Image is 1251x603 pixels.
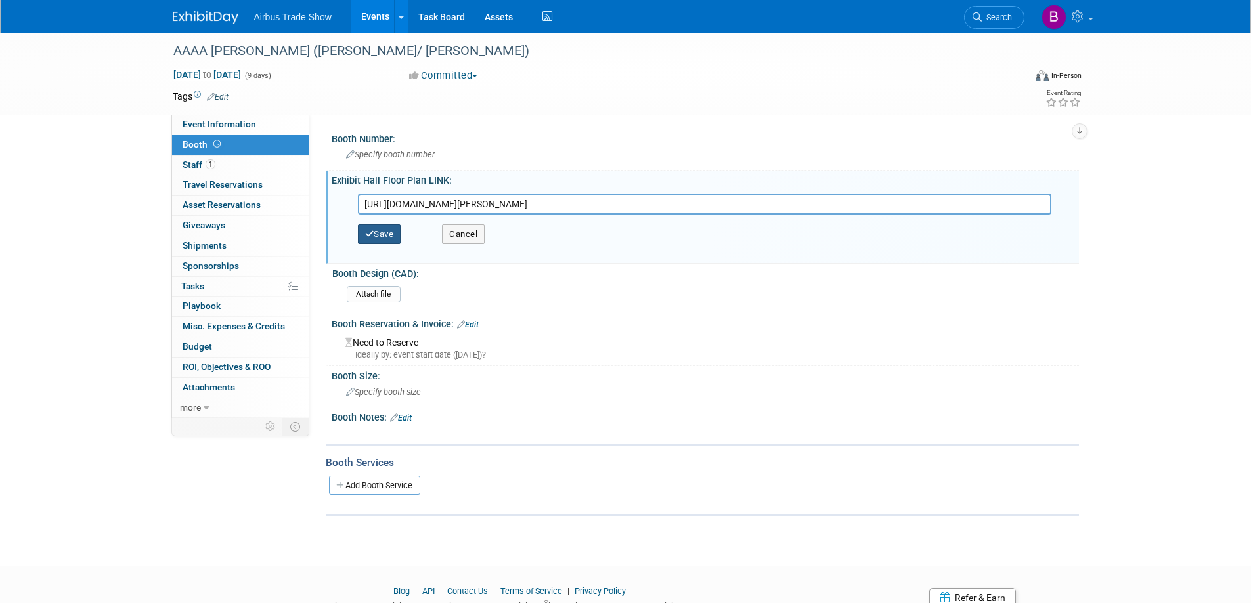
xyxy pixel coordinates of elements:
[442,224,485,244] button: Cancel
[500,586,562,596] a: Terms of Service
[207,93,229,102] a: Edit
[332,366,1079,383] div: Booth Size:
[244,72,271,80] span: (9 days)
[332,407,1079,425] div: Booth Notes:
[575,586,626,596] a: Privacy Policy
[183,301,221,311] span: Playbook
[172,196,309,215] a: Asset Reservations
[1051,71,1082,81] div: In-Person
[201,70,213,80] span: to
[183,179,263,190] span: Travel Reservations
[180,402,201,413] span: more
[422,586,435,596] a: API
[172,378,309,398] a: Attachments
[345,349,1069,361] div: Ideally by: event start date ([DATE])?
[437,586,445,596] span: |
[172,175,309,195] a: Travel Reservations
[947,68,1082,88] div: Event Format
[172,277,309,297] a: Tasks
[173,90,229,103] td: Tags
[183,159,215,170] span: Staff
[329,476,420,495] a: Add Booth Service
[405,69,483,83] button: Committed
[346,387,421,397] span: Specify booth size
[172,358,309,377] a: ROI, Objectives & ROO
[173,69,242,81] span: [DATE] [DATE]
[172,135,309,155] a: Booth
[1042,5,1066,30] img: Brianna Corbett
[412,586,420,596] span: |
[332,314,1079,331] div: Booth Reservation & Invoice:
[183,240,227,251] span: Shipments
[172,398,309,418] a: more
[332,171,1079,187] div: Exhibit Hall Floor Plan LINK:
[183,220,225,230] span: Giveaways
[181,281,204,291] span: Tasks
[206,159,215,169] span: 1
[172,317,309,337] a: Misc. Expenses & Credits
[172,156,309,175] a: Staff1
[172,257,309,276] a: Sponsorships
[326,455,1079,470] div: Booth Services
[211,139,223,149] span: Booth not reserved yet
[183,321,285,331] span: Misc. Expenses & Credits
[169,39,1005,63] div: AAAA [PERSON_NAME] ([PERSON_NAME]/ [PERSON_NAME])
[183,362,271,372] span: ROI, Objectives & ROO
[390,413,412,423] a: Edit
[172,297,309,316] a: Playbook
[173,11,238,24] img: ExhibitDay
[1036,70,1049,81] img: Format-Inperson.png
[393,586,410,596] a: Blog
[964,6,1024,29] a: Search
[183,260,239,271] span: Sponsorships
[982,12,1012,22] span: Search
[447,586,488,596] a: Contact Us
[183,341,212,352] span: Budget
[564,586,573,596] span: |
[172,236,309,256] a: Shipments
[183,119,256,129] span: Event Information
[332,264,1073,280] div: Booth Design (CAD):
[259,418,282,435] td: Personalize Event Tab Strip
[358,194,1051,215] input: Enter URL
[183,199,261,210] span: Asset Reservations
[346,150,435,159] span: Specify booth number
[341,333,1069,361] div: Need to Reserve
[254,12,332,22] span: Airbus Trade Show
[1045,90,1081,96] div: Event Rating
[332,129,1079,146] div: Booth Number:
[172,216,309,236] a: Giveaways
[172,115,309,135] a: Event Information
[172,337,309,357] a: Budget
[490,586,498,596] span: |
[457,320,479,329] a: Edit
[183,382,235,392] span: Attachments
[358,224,401,244] button: Save
[282,418,309,435] td: Toggle Event Tabs
[183,139,223,150] span: Booth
